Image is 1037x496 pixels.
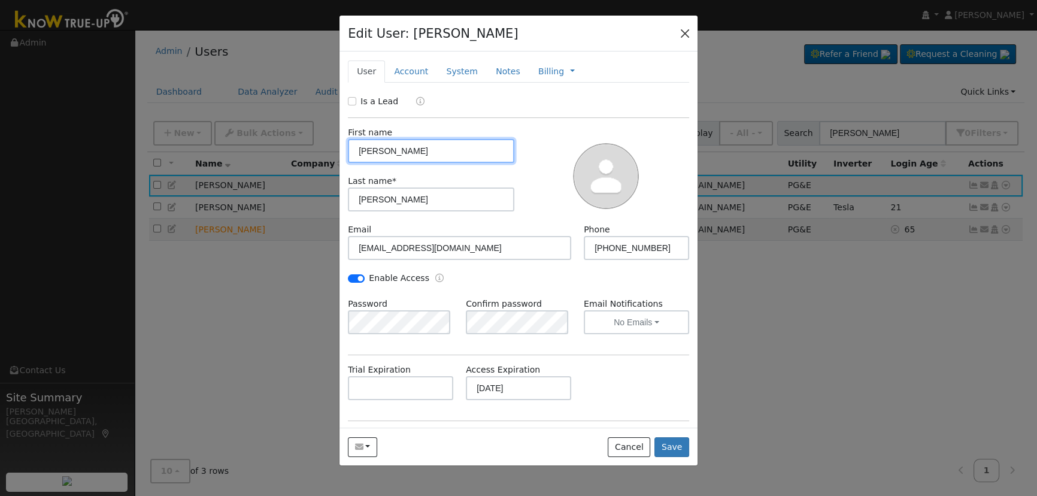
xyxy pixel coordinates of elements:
a: Notes [487,61,529,83]
h4: Edit User: [PERSON_NAME] [348,24,518,43]
label: Access Expiration [466,364,540,376]
button: Cancel [608,437,650,458]
a: Billing [538,65,564,78]
label: Email [348,223,371,236]
label: Phone [584,223,610,236]
a: User [348,61,385,83]
button: suzzieebazuik@gmail.com [348,437,377,458]
input: Is a Lead [348,97,356,105]
label: Confirm password [466,298,542,310]
label: First name [348,126,392,139]
a: System [437,61,487,83]
label: Password [348,298,387,310]
label: Last name [348,175,396,187]
label: Enable Access [369,272,429,285]
button: No Emails [584,310,689,334]
a: Lead [407,95,424,109]
label: Trial Expiration [348,364,411,376]
span: Required [392,176,396,186]
label: Email Notifications [584,298,689,310]
a: Account [385,61,437,83]
label: Is a Lead [360,95,398,108]
a: Enable Access [435,272,444,286]
button: Save [654,437,689,458]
